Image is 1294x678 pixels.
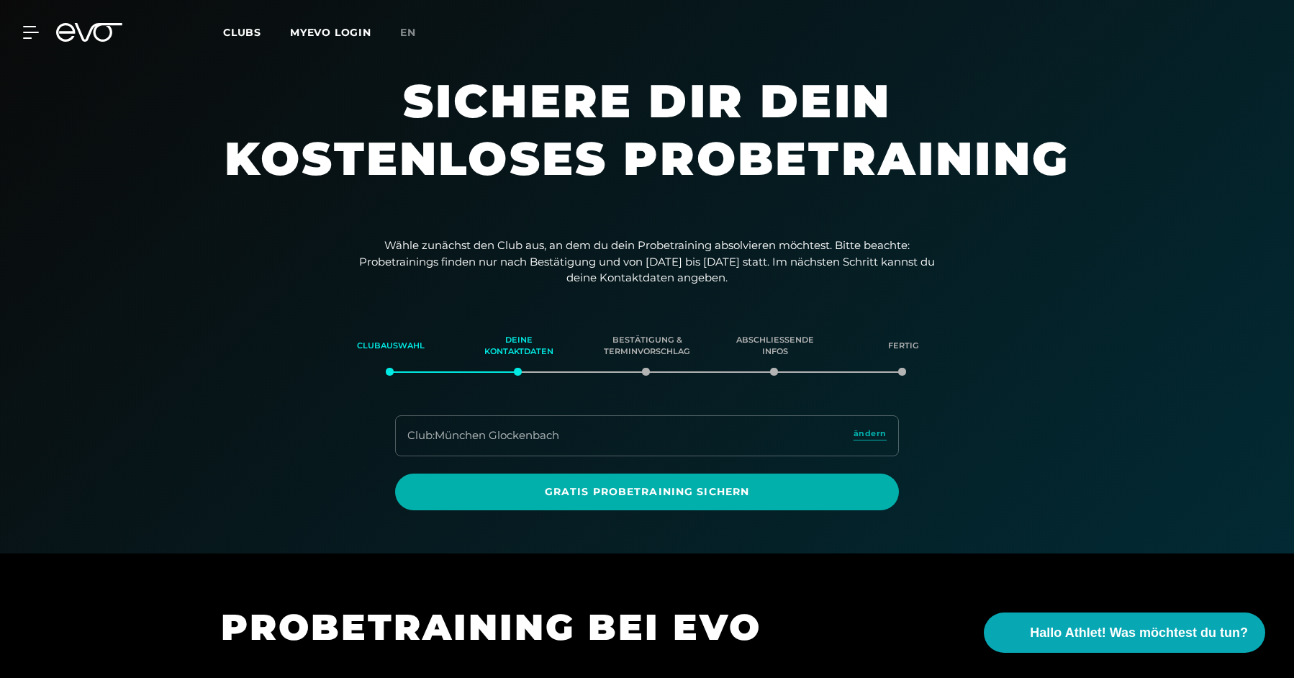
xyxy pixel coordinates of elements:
[400,24,433,41] a: en
[729,327,821,366] div: Abschließende Infos
[854,428,887,440] span: ändern
[400,26,416,39] span: en
[407,428,559,444] div: Club : München Glockenbach
[290,26,371,39] a: MYEVO LOGIN
[430,484,864,500] span: Gratis Probetraining sichern
[395,474,899,510] a: Gratis Probetraining sichern
[359,238,935,286] p: Wähle zunächst den Club aus, an dem du dein Probetraining absolvieren möchtest. Bitte beachte: Pr...
[984,613,1265,653] button: Hallo Athlet! Was möchtest du tun?
[601,327,693,366] div: Bestätigung & Terminvorschlag
[857,327,949,366] div: Fertig
[473,327,565,366] div: Deine Kontaktdaten
[223,25,290,39] a: Clubs
[223,26,261,39] span: Clubs
[345,327,437,366] div: Clubauswahl
[1030,623,1248,643] span: Hallo Athlet! Was möchtest du tun?
[854,428,887,444] a: ändern
[215,72,1079,216] h1: Sichere dir dein kostenloses Probetraining
[221,604,869,651] h1: PROBETRAINING BEI EVO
